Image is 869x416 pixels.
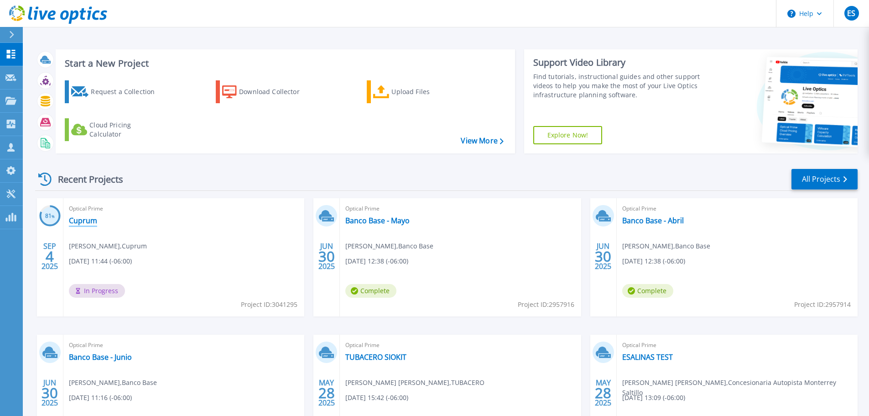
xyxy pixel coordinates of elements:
[318,253,335,260] span: 30
[533,126,603,144] a: Explore Now!
[35,168,135,190] div: Recent Projects
[345,216,410,225] a: Banco Base - Mayo
[791,169,858,190] a: All Projects
[42,389,58,397] span: 30
[345,393,408,403] span: [DATE] 15:42 (-06:00)
[69,256,132,266] span: [DATE] 11:44 (-06:00)
[69,204,299,214] span: Optical Prime
[46,253,54,260] span: 4
[216,80,317,103] a: Download Collector
[847,10,855,17] span: ES
[594,240,612,273] div: JUN 2025
[65,118,167,141] a: Cloud Pricing Calculator
[622,256,685,266] span: [DATE] 12:38 (-06:00)
[69,353,132,362] a: Banco Base - Junio
[69,241,147,251] span: [PERSON_NAME] , Cuprum
[318,376,335,410] div: MAY 2025
[69,216,97,225] a: Cuprum
[65,58,503,68] h3: Start a New Project
[794,300,851,310] span: Project ID: 2957914
[39,211,61,221] h3: 81
[318,389,335,397] span: 28
[518,300,574,310] span: Project ID: 2957916
[91,83,164,101] div: Request a Collection
[241,300,297,310] span: Project ID: 3041295
[345,378,484,388] span: [PERSON_NAME] [PERSON_NAME] , TUBACERO
[622,216,684,225] a: Banco Base - Abril
[318,240,335,273] div: JUN 2025
[345,340,575,350] span: Optical Prime
[533,72,703,100] div: Find tutorials, instructional guides and other support videos to help you make the most of your L...
[595,253,611,260] span: 30
[69,284,125,298] span: In Progress
[69,393,132,403] span: [DATE] 11:16 (-06:00)
[65,80,167,103] a: Request a Collection
[345,256,408,266] span: [DATE] 12:38 (-06:00)
[622,340,852,350] span: Optical Prime
[622,353,673,362] a: ESALINAS TEST
[69,340,299,350] span: Optical Prime
[391,83,464,101] div: Upload Files
[595,389,611,397] span: 28
[622,204,852,214] span: Optical Prime
[41,376,58,410] div: JUN 2025
[622,378,858,398] span: [PERSON_NAME] [PERSON_NAME] , Concesionaria Autopista Monterrey Saltillo
[622,393,685,403] span: [DATE] 13:09 (-06:00)
[461,137,503,145] a: View More
[345,241,433,251] span: [PERSON_NAME] , Banco Base
[52,214,55,219] span: %
[533,57,703,68] div: Support Video Library
[345,284,396,298] span: Complete
[69,378,157,388] span: [PERSON_NAME] , Banco Base
[239,83,312,101] div: Download Collector
[345,353,406,362] a: TUBACERO SIOKIT
[622,284,673,298] span: Complete
[367,80,468,103] a: Upload Files
[41,240,58,273] div: SEP 2025
[594,376,612,410] div: MAY 2025
[622,241,710,251] span: [PERSON_NAME] , Banco Base
[89,121,162,139] div: Cloud Pricing Calculator
[345,204,575,214] span: Optical Prime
